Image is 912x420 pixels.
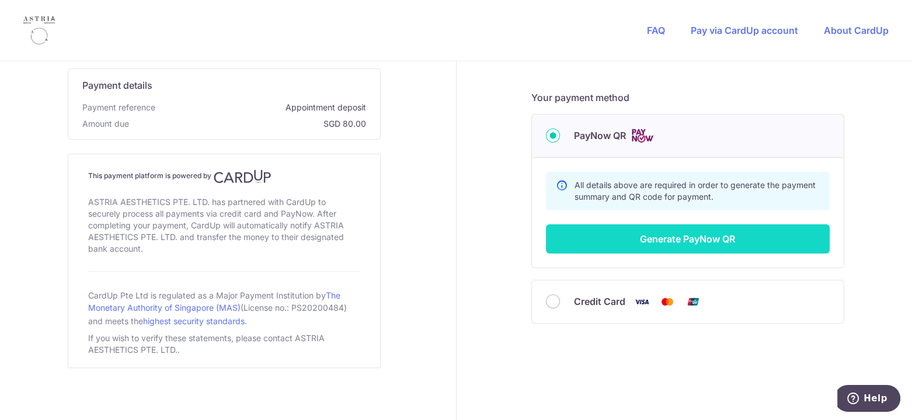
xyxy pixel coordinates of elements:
span: PayNow QR [574,129,626,143]
a: highest security standards [143,316,245,326]
a: FAQ [647,25,665,36]
span: Credit Card [574,294,625,308]
button: Generate PayNow QR [546,224,830,254]
a: About CardUp [824,25,889,36]
h4: This payment platform is powered by [88,169,360,183]
div: CardUp Pte Ltd is regulated as a Major Payment Institution by (License no.: PS20200484) and meets... [88,286,360,330]
h5: Your payment method [531,91,844,105]
img: Cards logo [631,129,654,143]
span: Appointment deposit [160,102,366,113]
iframe: Opens a widget where you can find more information [837,385,900,414]
img: Union Pay [681,294,705,309]
span: SGD 80.00 [134,118,366,130]
img: CardUp [214,169,271,183]
img: Visa [630,294,653,309]
div: PayNow QR Cards logo [546,129,830,143]
a: The Monetary Authority of Singapore (MAS) [88,290,340,313]
div: ASTRIA AESTHETICS PTE. LTD. has partnered with CardUp to securely process all payments via credit... [88,194,360,257]
img: Mastercard [656,294,679,309]
span: Amount due [82,118,129,130]
span: All details above are required in order to generate the payment summary and QR code for payment. [575,180,816,202]
span: Payment details [82,78,152,92]
div: Credit Card Visa Mastercard Union Pay [546,294,830,309]
span: Payment reference [82,102,155,113]
a: Pay via CardUp account [691,25,798,36]
div: If you wish to verify these statements, please contact ASTRIA AESTHETICS PTE. LTD.. [88,330,360,358]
